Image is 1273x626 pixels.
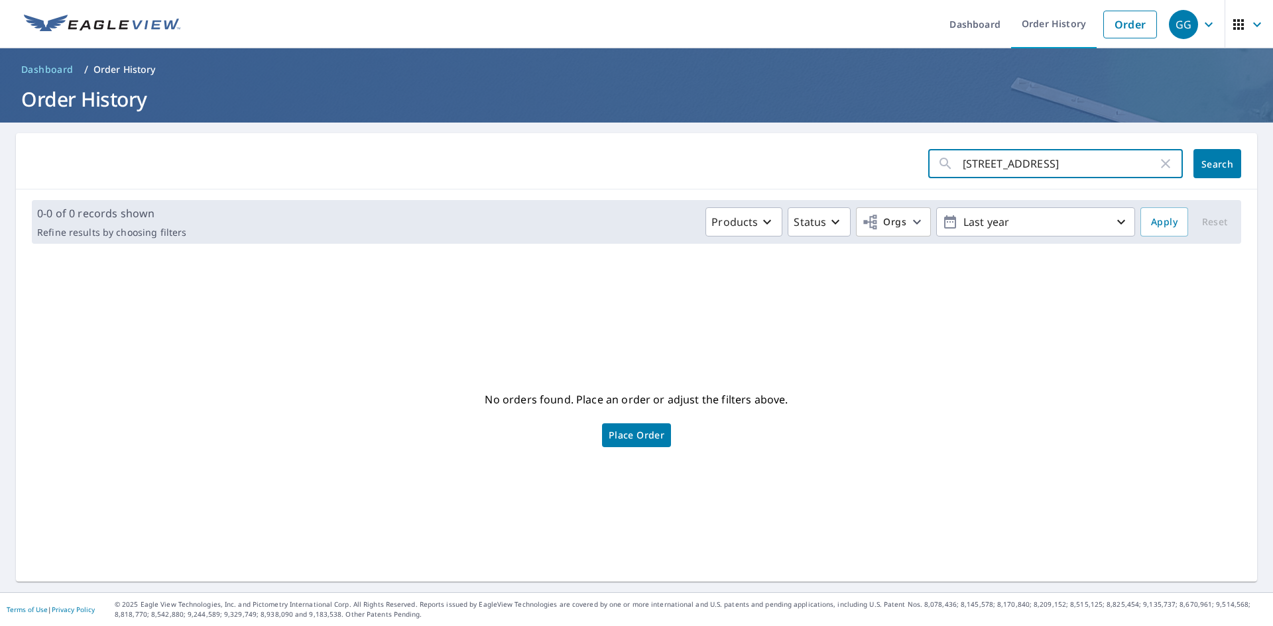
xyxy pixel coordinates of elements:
button: Status [788,207,851,236]
button: Products [705,207,782,236]
p: 0-0 of 0 records shown [37,205,186,221]
nav: breadcrumb [16,59,1257,80]
span: Search [1204,158,1231,170]
p: Products [711,214,758,230]
p: Order History [93,63,156,76]
li: / [84,62,88,78]
h1: Order History [16,85,1257,113]
p: Last year [958,211,1113,234]
input: Address, Report #, Claim ID, etc. [963,145,1158,182]
span: Dashboard [21,63,74,76]
a: Privacy Policy [52,605,95,614]
span: Apply [1151,214,1178,231]
p: Status [794,214,826,230]
img: EV Logo [24,15,180,34]
button: Apply [1140,207,1188,236]
a: Place Order [602,423,671,447]
a: Order [1103,11,1157,38]
a: Terms of Use [7,605,48,614]
span: Orgs [862,214,906,231]
p: © 2025 Eagle View Technologies, Inc. and Pictometry International Corp. All Rights Reserved. Repo... [115,600,1266,619]
a: Dashboard [16,59,79,80]
p: No orders found. Place an order or adjust the filters above. [485,389,788,410]
button: Orgs [856,207,931,236]
p: | [7,605,95,613]
button: Last year [936,207,1135,236]
span: Place Order [609,432,664,439]
div: GG [1169,10,1198,39]
p: Refine results by choosing filters [37,227,186,238]
button: Search [1193,149,1241,178]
